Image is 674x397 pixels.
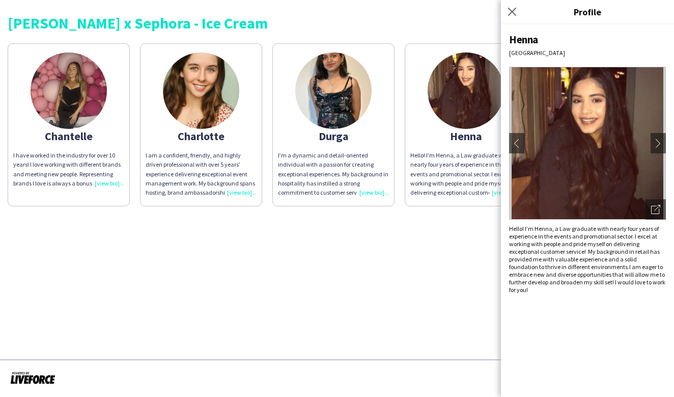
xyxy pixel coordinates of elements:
[509,225,666,294] p: Hello! I’m Henna, a Law graduate with nearly four years of experience in the events and promotion...
[295,52,372,129] img: thumb-681f647acc32d.jpg
[501,5,674,18] h3: Profile
[163,52,239,129] img: thumb-61846364a4b55.jpeg
[509,49,666,57] div: [GEOGRAPHIC_DATA]
[410,131,521,141] div: Henna
[509,263,665,294] span: I am eager to embrace new and diverse opportunities that will allow me to further develop and bro...
[31,52,107,129] img: thumb-ff69e4a2-bb52-4667-8c28-0c29b1411835.png
[509,67,666,220] img: Crew avatar or photo
[146,151,257,197] p: I am a confident, friendly, and highly driven professional with over 5 years’ experience deliveri...
[509,33,666,46] div: Henna
[10,370,55,385] img: Powered by Liveforce
[645,199,666,220] div: Open photos pop-in
[8,15,666,31] div: [PERSON_NAME] x Sephora - Ice Cream
[13,151,124,188] div: I have worked in the industry for over 10 years! I love working with different brands and meeting...
[410,151,521,197] p: Hello! I’m Henna, a Law graduate with nearly four years of experience in the events and promotion...
[278,131,389,141] div: Durga
[428,52,504,129] img: thumb-63a1e465030d5.jpeg
[13,131,124,141] div: Chantelle
[146,131,257,141] div: Charlotte
[278,151,389,197] div: I’m a dynamic and detail-oriented individual with a passion for creating exceptional experiences....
